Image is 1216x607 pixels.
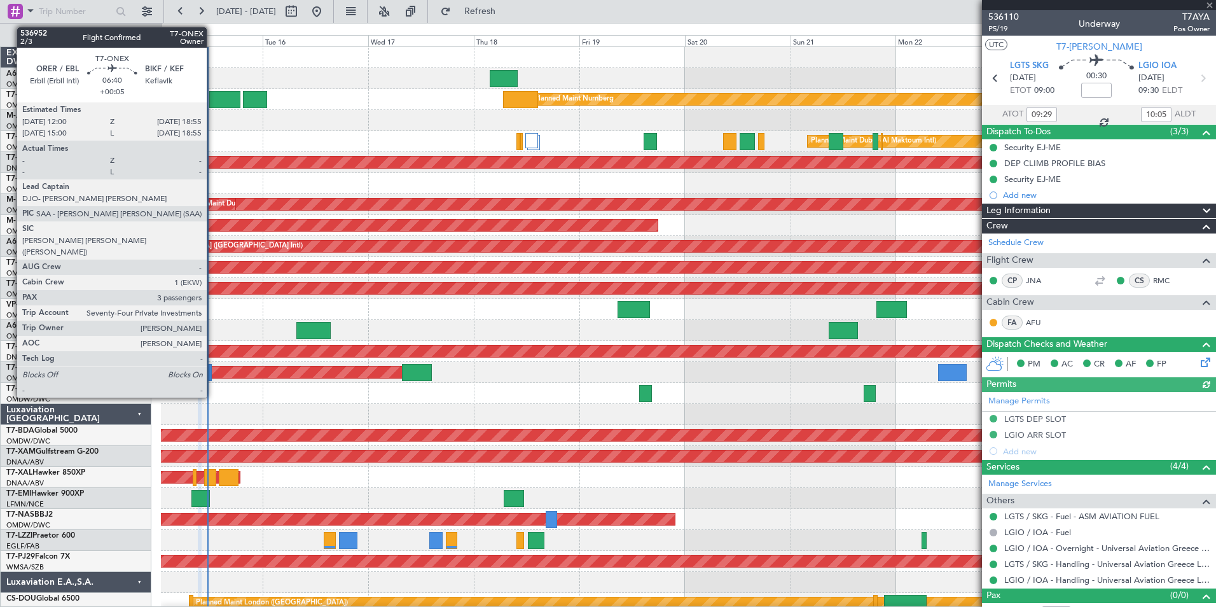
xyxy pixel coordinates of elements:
[6,490,31,498] span: T7-EMI
[1170,589,1189,602] span: (0/0)
[6,185,45,194] a: OMDB/DXB
[1004,527,1071,538] a: LGIO / IOA - Fuel
[6,427,78,435] a: T7-BDAGlobal 5000
[6,373,50,383] a: OMDW/DWC
[1162,85,1182,97] span: ELDT
[6,310,50,320] a: OMDW/DWC
[895,35,1001,46] div: Mon 22
[6,301,34,309] span: VP-BVV
[1004,158,1105,169] div: DEP CLIMB PROFILE BIAS
[1173,10,1210,24] span: T7AYA
[1026,317,1054,328] a: AFU
[1010,60,1049,73] span: LGTS SKG
[6,532,75,540] a: T7-LZZIPraetor 600
[163,25,185,36] div: [DATE]
[157,35,263,46] div: Mon 15
[6,133,80,141] span: T7-[PERSON_NAME]
[6,490,84,498] a: T7-EMIHawker 900XP
[986,337,1107,352] span: Dispatch Checks and Weather
[1175,108,1196,121] span: ALDT
[986,460,1019,475] span: Services
[6,457,44,467] a: DNAA/ABV
[6,343,77,351] a: T7-AAYGlobal 7500
[986,125,1051,139] span: Dispatch To-Dos
[986,253,1033,268] span: Flight Crew
[1170,459,1189,473] span: (4/4)
[988,10,1019,24] span: 536110
[33,31,134,39] span: All Aircraft
[791,35,896,46] div: Sun 21
[1003,190,1210,200] div: Add new
[6,532,32,540] span: T7-LZZI
[6,154,123,162] a: T7-[PERSON_NAME]Global 6000
[1010,72,1036,85] span: [DATE]
[6,301,52,309] a: VP-BVVBBJ1
[6,101,50,110] a: OMDW/DWC
[1170,125,1189,138] span: (3/3)
[6,394,50,404] a: OMDW/DWC
[6,175,80,183] span: T7-[PERSON_NAME]
[6,541,39,551] a: EGLF/FAB
[1061,358,1073,371] span: AC
[6,259,38,267] span: T7-P1MP
[6,520,50,530] a: OMDW/DWC
[6,80,45,89] a: OMDB/DXB
[6,112,82,120] a: M-AMBRGlobal 5000
[1002,316,1023,330] div: FA
[6,238,81,246] a: A6-MAHGlobal 7500
[1026,275,1054,286] a: JNA
[986,219,1008,234] span: Crew
[6,469,85,477] a: T7-XALHawker 850XP
[6,436,50,446] a: OMDW/DWC
[90,237,303,256] div: Planned Maint [GEOGRAPHIC_DATA] ([GEOGRAPHIC_DATA] Intl)
[6,322,30,330] span: A6-EFI
[6,364,32,372] span: T7-GTS
[1094,358,1105,371] span: CR
[6,511,34,519] span: T7-NAS
[1002,108,1023,121] span: ATOT
[1056,40,1142,53] span: T7-[PERSON_NAME]
[1004,559,1210,569] a: LGTS / SKG - Handling - Universal Aviation Greece LGTS / SKG
[6,196,79,204] a: M-RRRRGlobal 6000
[6,238,38,246] span: A6-MAH
[1004,543,1210,554] a: LGIO / IOA - Overnight - Universal Aviation Greece LGIO / IOA
[191,153,317,172] div: Planned Maint Dubai (Al Maktoum Intl)
[988,478,1052,491] a: Manage Services
[685,35,791,46] div: Sat 20
[6,143,50,152] a: OMDW/DWC
[178,195,303,214] div: Planned Maint Dubai (Al Maktoum Intl)
[6,427,34,435] span: T7-BDA
[368,35,474,46] div: Wed 17
[1086,70,1107,83] span: 00:30
[1004,575,1210,585] a: LGIO / IOA - Handling - Universal Aviation Greece LGIO / IOA
[6,70,84,78] a: A6-KAHLineage 1000
[6,280,33,288] span: T7-FHX
[1129,274,1150,288] div: CS
[6,133,123,141] a: T7-[PERSON_NAME]Global 7500
[1138,72,1164,85] span: [DATE]
[1157,358,1166,371] span: FP
[6,122,50,131] a: OMDW/DWC
[263,35,368,46] div: Tue 16
[14,25,138,45] button: All Aircraft
[811,132,936,151] div: Planned Maint Dubai (Al Maktoum Intl)
[579,35,685,46] div: Fri 19
[6,469,32,477] span: T7-XAL
[1004,142,1061,153] div: Security EJ-ME
[6,227,50,236] a: OMDW/DWC
[986,494,1014,508] span: Others
[986,295,1034,310] span: Cabin Crew
[6,595,36,603] span: CS-DOU
[6,248,45,257] a: OMDB/DXB
[1126,358,1136,371] span: AF
[6,331,45,341] a: OMDB/DXB
[216,6,276,17] span: [DATE] - [DATE]
[6,322,65,330] a: A6-EFIFalcon 7X
[39,2,112,21] input: Trip Number
[6,175,123,183] a: T7-[PERSON_NAME]Global 6000
[6,553,70,561] a: T7-PJ29Falcon 7X
[1173,24,1210,34] span: Pos Owner
[1153,275,1182,286] a: RMC
[6,217,33,225] span: M-RAFI
[6,499,44,509] a: LFMN/NCE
